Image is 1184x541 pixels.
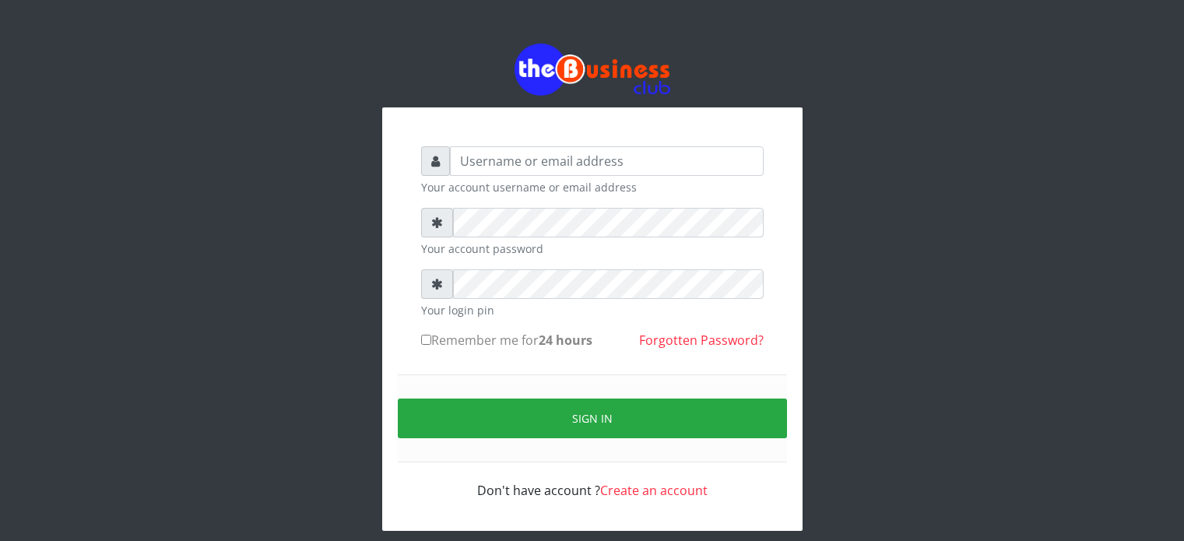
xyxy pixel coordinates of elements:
small: Your account password [421,241,764,257]
input: Username or email address [450,146,764,176]
a: Forgotten Password? [639,332,764,349]
a: Create an account [600,482,708,499]
div: Don't have account ? [421,462,764,500]
b: 24 hours [539,332,592,349]
label: Remember me for [421,331,592,350]
button: Sign in [398,399,787,438]
small: Your login pin [421,302,764,318]
small: Your account username or email address [421,179,764,195]
input: Remember me for24 hours [421,335,431,345]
